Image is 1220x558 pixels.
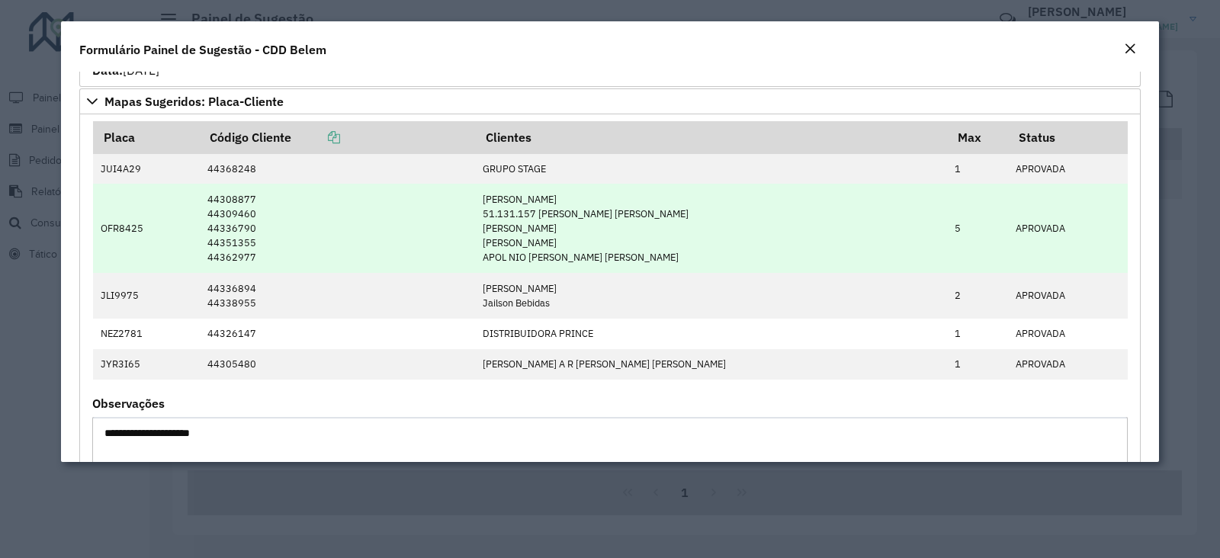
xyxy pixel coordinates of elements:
th: Código Cliente [200,121,475,153]
th: Status [1008,121,1128,153]
td: 44305480 [200,349,475,380]
td: JLI9975 [93,273,200,318]
td: 1 [947,154,1008,184]
td: 44336894 44338955 [200,273,475,318]
td: 5 [947,184,1008,273]
td: OFR8425 [93,184,200,273]
td: [PERSON_NAME] 51.131.157 [PERSON_NAME] [PERSON_NAME] [PERSON_NAME] [PERSON_NAME] APOL NIO [PERSON... [475,184,947,273]
td: APROVADA [1008,184,1128,273]
td: JYR3I65 [93,349,200,380]
td: GRUPO STAGE [475,154,947,184]
td: 2 [947,273,1008,318]
h4: Formulário Painel de Sugestão - CDD Belem [79,40,326,59]
a: Copiar [291,130,340,145]
td: APROVADA [1008,154,1128,184]
td: APROVADA [1008,273,1128,318]
td: [PERSON_NAME] Jailson Bebidas [475,273,947,318]
td: APROVADA [1008,319,1128,349]
td: 44368248 [200,154,475,184]
th: Placa [93,121,200,153]
span: Mapas Sugeridos: Placa-Cliente [104,95,284,107]
td: 44308877 44309460 44336790 44351355 44362977 [200,184,475,273]
th: Max [947,121,1008,153]
td: JUI4A29 [93,154,200,184]
a: Mapas Sugeridos: Placa-Cliente [79,88,1141,114]
td: 1 [947,319,1008,349]
td: DISTRIBUIDORA PRINCE [475,319,947,349]
em: Fechar [1124,43,1136,55]
td: 1 [947,349,1008,380]
button: Close [1119,40,1141,59]
label: Observações [92,394,165,412]
td: NEZ2781 [93,319,200,349]
th: Clientes [475,121,947,153]
td: APROVADA [1008,349,1128,380]
td: [PERSON_NAME] A R [PERSON_NAME] [PERSON_NAME] [475,349,947,380]
td: 44326147 [200,319,475,349]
